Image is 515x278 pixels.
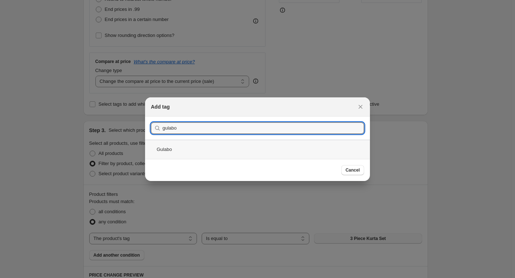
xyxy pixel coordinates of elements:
[145,140,370,159] div: Gulabo
[341,165,364,175] button: Cancel
[151,103,170,110] h2: Add tag
[162,122,364,134] input: Search tags
[346,167,360,173] span: Cancel
[355,102,366,112] button: Close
